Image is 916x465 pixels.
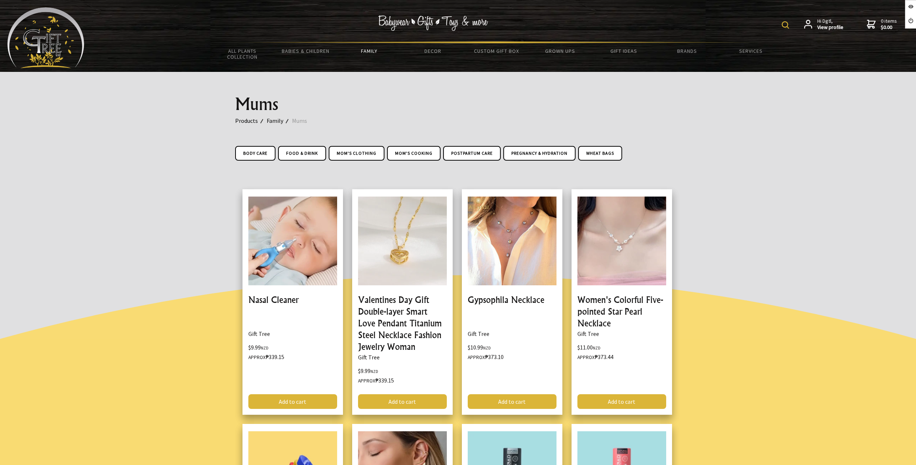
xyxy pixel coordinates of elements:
[656,43,719,59] a: Brands
[378,15,488,31] img: Babywear - Gifts - Toys & more
[528,43,592,59] a: Grown Ups
[592,43,655,59] a: Gift Ideas
[881,24,897,31] strong: $0.00
[577,394,666,409] a: Add to cart
[248,394,337,409] a: Add to cart
[867,18,897,31] a: 0 items$0.00
[465,43,528,59] a: Custom Gift Box
[782,21,789,29] img: product search
[578,146,622,161] a: Wheat Bags
[235,146,275,161] a: Body Care
[274,43,337,59] a: Babies & Children
[358,394,447,409] a: Add to cart
[804,18,843,31] a: Hi Dgtl,View profile
[503,146,576,161] a: Pregnancy & Hydration
[292,116,316,125] a: Mums
[443,146,501,161] a: Postpartum Care
[387,146,441,161] a: Mom's Cooking
[329,146,384,161] a: Mom's Clothing
[235,116,267,125] a: Products
[468,394,556,409] a: Add to cart
[278,146,326,161] a: Food & Drink
[881,18,897,31] span: 0 items
[401,43,464,59] a: Decor
[719,43,782,59] a: Services
[211,43,274,65] a: All Plants Collection
[235,95,681,113] h1: Mums
[7,7,84,68] img: Babyware - Gifts - Toys and more...
[817,24,843,31] strong: View profile
[337,43,401,59] a: Family
[817,18,843,31] span: Hi Dgtl,
[267,116,292,125] a: Family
